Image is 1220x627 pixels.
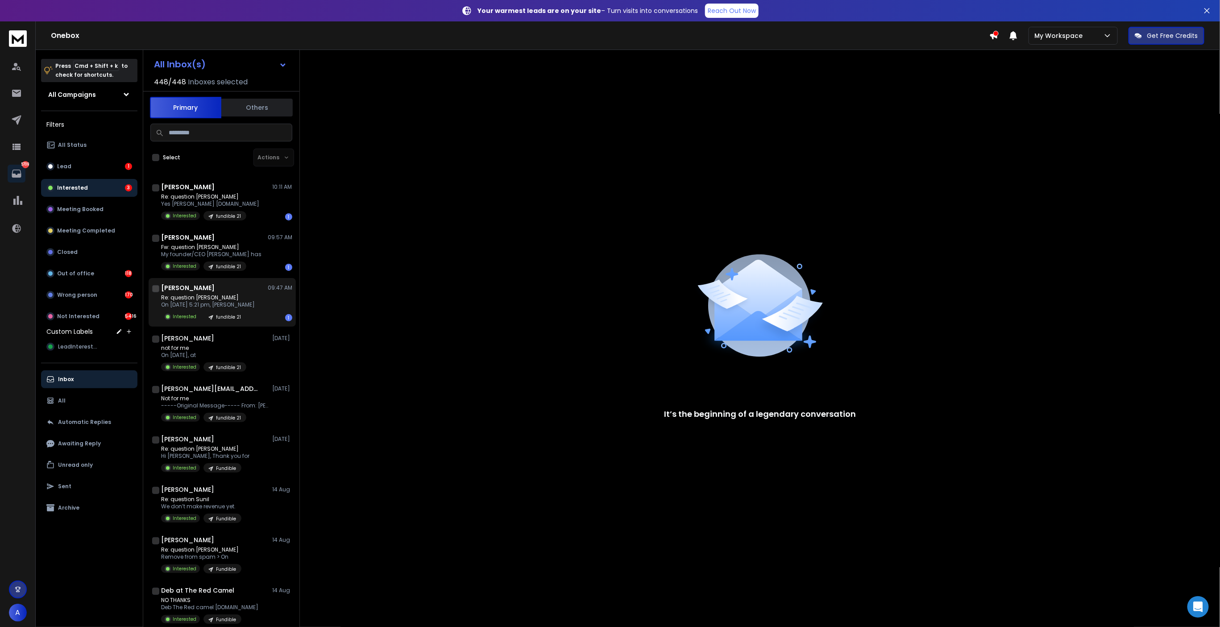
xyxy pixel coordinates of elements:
[216,616,236,623] p: Fundible
[216,566,236,573] p: Fundible
[161,345,246,352] p: not for me
[161,251,261,258] p: My founder/CEO [PERSON_NAME] has
[161,435,214,444] h1: [PERSON_NAME]
[41,136,137,154] button: All Status
[161,553,241,561] p: Remove from spam > On
[1147,31,1198,40] p: Get Free Credits
[1034,31,1086,40] p: My Workspace
[161,445,249,453] p: Re: question [PERSON_NAME]
[41,413,137,431] button: Automatic Replies
[41,179,137,197] button: Interested3
[41,118,137,131] h3: Filters
[58,504,79,511] p: Archive
[57,249,78,256] p: Closed
[272,536,292,544] p: 14 Aug
[173,515,196,522] p: Interested
[125,291,132,299] div: 170
[268,234,292,241] p: 09:57 AM
[216,263,241,270] p: fundible 21
[58,397,66,404] p: All
[173,364,196,370] p: Interested
[58,440,101,447] p: Awaiting Reply
[188,77,248,87] h3: Inboxes selected
[161,301,255,308] p: On [DATE] 5:21 pm, [PERSON_NAME]
[161,453,249,460] p: Hi [PERSON_NAME], Thank you for
[161,200,259,208] p: Yes [PERSON_NAME] [DOMAIN_NAME]
[161,604,258,611] p: Deb The Red camel [DOMAIN_NAME]
[58,461,93,469] p: Unread only
[58,376,74,383] p: Inbox
[57,227,115,234] p: Meeting Completed
[41,265,137,282] button: Out of office118
[48,90,96,99] h1: All Campaigns
[216,515,236,522] p: Fundible
[41,370,137,388] button: Inbox
[161,283,215,292] h1: [PERSON_NAME]
[41,286,137,304] button: Wrong person170
[57,163,71,170] p: Lead
[705,4,759,18] a: Reach Out Now
[41,158,137,175] button: Lead1
[41,243,137,261] button: Closed
[173,313,196,320] p: Interested
[161,395,268,402] p: Not for me
[161,485,214,494] h1: [PERSON_NAME]
[57,270,94,277] p: Out of office
[161,233,215,242] h1: [PERSON_NAME]
[161,546,241,553] p: Re: question [PERSON_NAME]
[221,98,293,117] button: Others
[161,503,241,510] p: We don’t make revenue yet.
[173,565,196,572] p: Interested
[708,6,756,15] p: Reach Out Now
[57,206,104,213] p: Meeting Booked
[161,352,246,359] p: On [DATE], at
[477,6,698,15] p: – Turn visits into conversations
[125,184,132,191] div: 3
[173,465,196,471] p: Interested
[173,616,196,623] p: Interested
[161,384,259,393] h1: [PERSON_NAME][EMAIL_ADDRESS][DOMAIN_NAME]
[268,284,292,291] p: 09:47 AM
[161,334,214,343] h1: [PERSON_NAME]
[163,154,180,161] label: Select
[173,263,196,270] p: Interested
[161,496,241,503] p: Re: question Sunil
[154,77,186,87] span: 448 / 448
[216,465,236,472] p: Fundible
[154,60,206,69] h1: All Inbox(s)
[41,86,137,104] button: All Campaigns
[272,486,292,493] p: 14 Aug
[58,141,87,149] p: All Status
[161,294,255,301] p: Re: question [PERSON_NAME]
[477,6,601,15] strong: Your warmest leads are on your site
[55,62,128,79] p: Press to check for shortcuts.
[41,456,137,474] button: Unread only
[161,402,268,409] p: -----Original Message----- From: [PERSON_NAME]
[8,165,25,183] a: 5709
[161,586,234,595] h1: Deb at The Red Camel
[161,183,215,191] h1: [PERSON_NAME]
[272,436,292,443] p: [DATE]
[272,183,292,191] p: 10:11 AM
[9,30,27,47] img: logo
[285,213,292,220] div: 1
[664,408,856,420] p: It’s the beginning of a legendary conversation
[41,478,137,495] button: Sent
[9,604,27,622] button: A
[41,307,137,325] button: Not Interested5416
[58,343,100,350] span: LeadInterested
[173,212,196,219] p: Interested
[125,313,132,320] div: 5416
[41,392,137,410] button: All
[58,419,111,426] p: Automatic Replies
[285,264,292,271] div: 1
[285,314,292,321] div: 1
[161,193,259,200] p: Re: question [PERSON_NAME]
[272,587,292,594] p: 14 Aug
[161,244,261,251] p: Fw: question [PERSON_NAME]
[41,435,137,453] button: Awaiting Reply
[1129,27,1204,45] button: Get Free Credits
[216,364,241,371] p: fundible 21
[216,314,241,320] p: fundible 21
